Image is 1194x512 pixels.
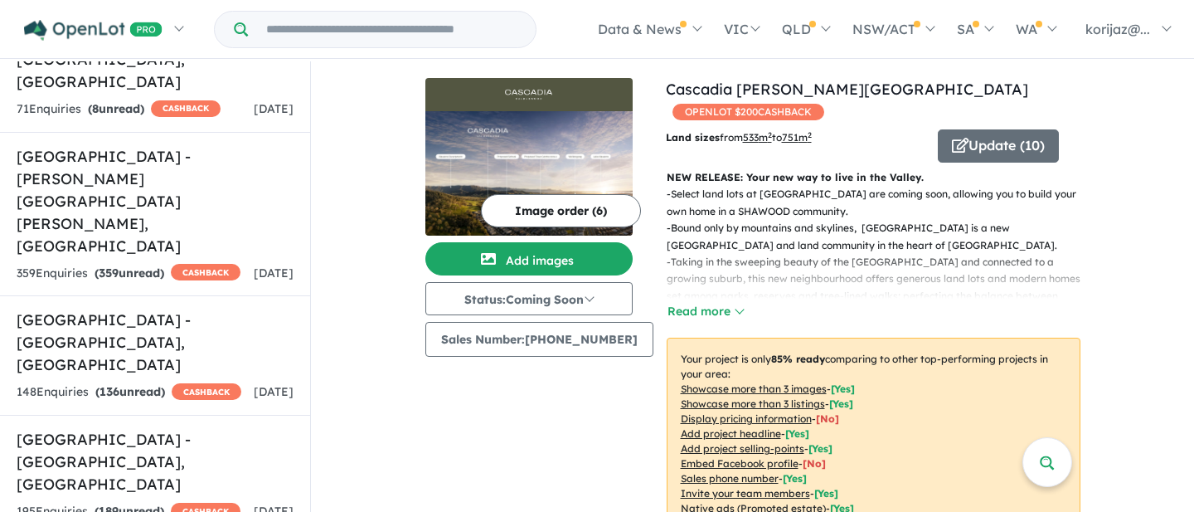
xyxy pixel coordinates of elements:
img: Openlot PRO Logo White [24,20,163,41]
h5: [GEOGRAPHIC_DATA] - [GEOGRAPHIC_DATA] , [GEOGRAPHIC_DATA] [17,428,294,495]
b: Land sizes [666,131,720,144]
button: Sales Number:[PHONE_NUMBER] [425,322,653,357]
div: 148 Enquir ies [17,383,241,402]
p: NEW RELEASE: Your new way to live in the Valley. [667,169,1080,186]
span: [ Yes ] [808,442,832,455]
input: Try estate name, suburb, builder or developer [251,12,532,47]
u: Showcase more than 3 images [681,383,827,395]
span: korijaz@... [1085,21,1150,37]
span: [ Yes ] [831,383,855,395]
p: from [666,129,925,146]
b: 85 % ready [771,353,825,365]
button: Status:Coming Soon [425,282,633,315]
span: [DATE] [254,384,294,399]
button: Image order (6) [481,194,641,227]
a: Cascadia Calderwood - Calderwood LogoCascadia Calderwood - Calderwood [425,78,633,236]
span: 136 [99,384,119,399]
div: 359 Enquir ies [17,264,240,284]
button: Read more [667,302,745,321]
u: Embed Facebook profile [681,457,798,470]
span: 359 [99,266,119,280]
span: [DATE] [254,101,294,116]
span: to [772,131,812,144]
u: 751 m [782,131,812,144]
u: Sales phone number [681,472,779,485]
span: [ Yes ] [785,427,809,440]
u: Add project headline [681,427,781,440]
p: - Select land lots at [GEOGRAPHIC_DATA] are coming soon, allowing you to build your own home in a... [667,186,1094,220]
p: - Bound only by mountains and skylines, [GEOGRAPHIC_DATA] is a new [GEOGRAPHIC_DATA] and land com... [667,220,1094,254]
strong: ( unread) [95,266,164,280]
u: Display pricing information [681,412,812,425]
span: OPENLOT $ 200 CASHBACK [672,104,824,120]
u: 533 m [743,131,772,144]
img: Cascadia Calderwood - Calderwood [425,111,633,236]
u: Invite your team members [681,487,810,500]
p: - Taking in the sweeping beauty of the [GEOGRAPHIC_DATA] and connected to a growing suburb, this ... [667,254,1094,339]
span: CASHBACK [171,264,240,280]
button: Update (10) [938,129,1059,163]
span: [ No ] [816,412,839,425]
span: [ Yes ] [829,397,853,410]
span: 8 [92,101,99,116]
strong: ( unread) [95,384,165,399]
span: [ Yes ] [783,472,807,485]
img: Cascadia Calderwood - Calderwood Logo [432,85,626,105]
span: [ Yes ] [814,487,838,500]
span: [DATE] [254,266,294,280]
a: Cascadia [PERSON_NAME][GEOGRAPHIC_DATA] [666,80,1028,99]
span: [ No ] [803,457,826,470]
sup: 2 [808,130,812,139]
span: CASHBACK [151,100,221,117]
h5: [GEOGRAPHIC_DATA] - [GEOGRAPHIC_DATA] , [GEOGRAPHIC_DATA] [17,309,294,376]
div: 71 Enquir ies [17,100,221,119]
button: Add images [425,242,633,276]
u: Showcase more than 3 listings [681,397,825,410]
u: Add project selling-points [681,442,804,455]
h5: [GEOGRAPHIC_DATA] - [PERSON_NAME][GEOGRAPHIC_DATA][PERSON_NAME] , [GEOGRAPHIC_DATA] [17,145,294,257]
span: CASHBACK [172,383,241,400]
sup: 2 [768,130,772,139]
strong: ( unread) [88,101,144,116]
